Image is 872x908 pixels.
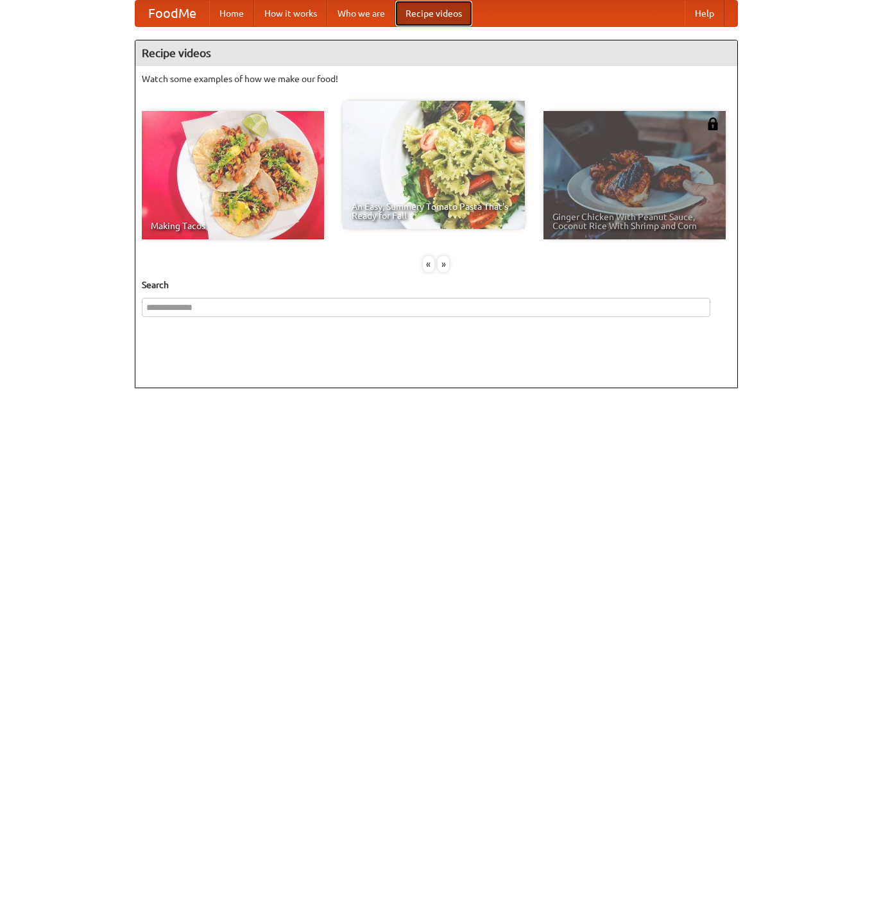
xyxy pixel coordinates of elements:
a: Recipe videos [395,1,472,26]
a: Making Tacos [142,111,324,239]
a: Help [685,1,724,26]
h5: Search [142,278,731,291]
div: » [438,256,449,272]
span: Making Tacos [151,221,315,230]
p: Watch some examples of how we make our food! [142,73,731,85]
a: An Easy, Summery Tomato Pasta That's Ready for Fall [343,101,525,229]
span: An Easy, Summery Tomato Pasta That's Ready for Fall [352,202,516,220]
h4: Recipe videos [135,40,737,66]
a: How it works [254,1,327,26]
div: « [423,256,434,272]
a: Who we are [327,1,395,26]
a: FoodMe [135,1,209,26]
a: Home [209,1,254,26]
img: 483408.png [706,117,719,130]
